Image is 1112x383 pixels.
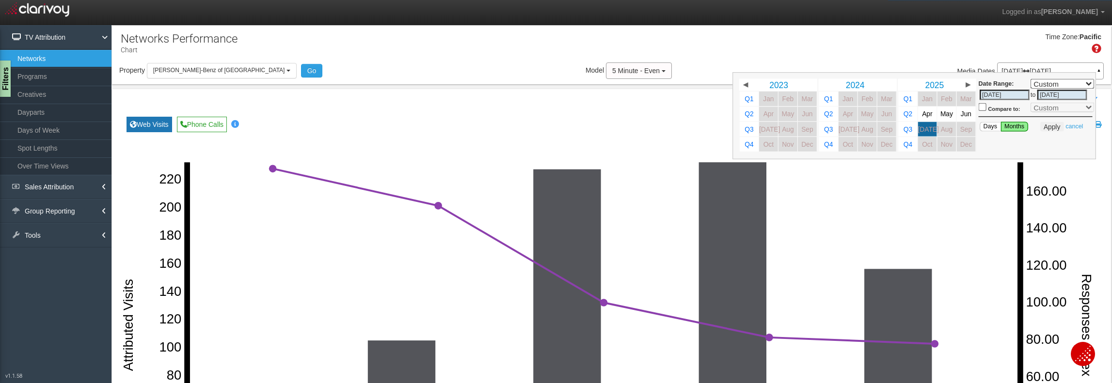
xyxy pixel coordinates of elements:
[824,125,833,133] span: Q3
[845,80,864,90] span: 2024
[957,67,976,75] span: Media
[839,122,858,136] a: [DATE]
[937,122,956,136] a: Aug
[858,107,877,121] a: May
[918,92,937,106] a: Jan
[978,103,986,110] input: Compare to:
[121,32,238,46] span: Networks Performance
[937,107,956,121] a: May
[978,80,1014,87] b: Date Range:
[839,137,858,151] a: Oct
[743,81,748,88] span: ◀
[839,92,858,106] a: Jan
[1080,32,1101,42] div: Pacific
[877,137,896,151] a: Dec
[751,78,806,91] a: 2023
[739,78,751,91] a: ◀
[922,140,932,148] span: Oct
[740,137,759,151] a: Q4
[1095,65,1103,80] a: ▲
[819,107,838,121] a: Q2
[965,81,970,88] span: ▶
[740,92,759,106] a: Q1
[159,284,182,299] text: 140
[881,125,892,133] span: Sep
[301,64,323,77] button: Go
[759,122,778,136] a: [DATE]
[606,62,672,79] button: 5 Minute - Even
[995,0,1112,24] a: Logged in as[PERSON_NAME]
[898,122,917,136] a: Q3
[918,107,937,121] a: Apr
[988,106,1020,112] b: Compare to:
[922,110,932,117] span: Apr
[881,140,892,148] span: Dec
[881,95,892,102] span: Mar
[167,368,181,383] text: 80
[877,92,896,106] a: Mar
[828,78,883,91] a: 2024
[1065,123,1083,129] a: cancel
[961,110,971,117] span: Jun
[159,199,182,214] text: 200
[824,140,833,148] span: Q4
[819,137,838,151] a: Q4
[898,107,917,121] a: Q2
[824,95,833,102] span: Q1
[1027,258,1067,273] text: 120.00
[842,110,853,117] span: Apr
[745,125,753,133] span: Q3
[159,312,182,327] text: 120
[881,110,892,117] span: Jun
[763,140,774,148] span: Oct
[858,137,877,151] a: Nov
[1027,332,1060,347] text: 80.00
[759,125,780,133] span: [DATE]
[798,107,817,121] a: Jun
[801,125,813,133] span: Sep
[159,228,182,243] text: 180
[802,110,812,117] span: Jun
[940,125,952,133] span: Aug
[1042,32,1080,42] div: Time Zone:
[858,92,877,106] a: Feb
[745,95,753,102] span: Q1
[925,80,944,90] span: 2025
[898,137,917,151] a: Q4
[839,107,858,121] a: Apr
[798,137,817,151] a: Dec
[1027,184,1067,199] text: 160.00
[1080,274,1095,377] text: Responses Index
[130,121,137,128] i: Web Visits
[937,92,956,106] a: Feb
[782,140,794,148] span: Nov
[127,117,172,132] button: Web Visits
[1001,122,1028,131] label: Months
[759,107,778,121] a: Apr
[904,95,912,102] span: Q1
[1002,8,1041,15] span: Logged in as
[907,78,962,91] a: 2025
[769,80,788,90] span: 2023
[962,78,974,91] a: ▶
[745,140,753,148] span: Q4
[956,137,975,151] a: Dec
[861,110,874,117] span: May
[778,122,797,136] a: Aug
[1001,68,1099,75] p: [DATE] [DATE]
[861,95,873,102] span: Feb
[956,107,975,121] a: Jun
[798,92,817,106] a: Mar
[858,122,877,136] a: Aug
[759,137,778,151] a: Oct
[918,137,937,151] a: Oct
[763,95,774,102] span: Jan
[745,110,753,117] span: Q2
[612,67,660,75] span: 5 Minute - Even
[1095,121,1101,128] i: Print the Chart
[778,107,797,121] a: May
[1031,88,1036,101] td: to
[918,122,937,136] a: [DATE]
[978,67,996,75] span: Dates
[941,95,953,102] span: Feb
